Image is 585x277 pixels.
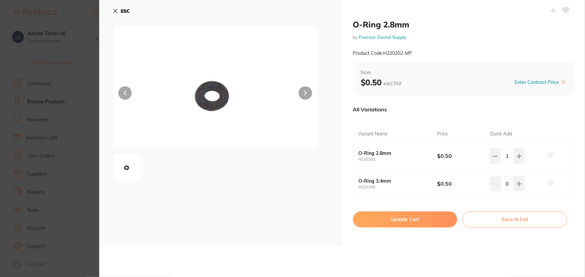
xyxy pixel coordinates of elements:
[359,151,429,156] b: O-Ring 2.8mm
[359,34,407,40] a: Pearson Dental Supply
[437,180,484,187] b: $0.50
[384,81,402,87] span: excl. TAX
[353,211,458,227] button: Update Cart
[154,42,277,148] img: MjAyLmpwZw
[513,79,561,86] button: Enter Contract Price
[121,8,130,14] b: ESC
[437,131,448,137] p: Price
[361,77,402,87] b: $0.50
[115,160,139,176] img: MjAyLmpwZw
[353,19,575,29] h2: O-Ring 2.8mm
[463,211,567,227] button: Save to List
[359,185,437,189] small: H220206
[437,152,484,160] b: $0.50
[358,131,388,137] p: Variant Name
[361,70,567,76] span: from
[561,80,566,85] label: i
[359,157,437,162] small: H220202
[353,35,575,40] small: by
[359,178,429,184] b: O-Ring 3.4mm
[490,131,512,137] p: Quick Add
[353,106,387,113] p: All Variations
[353,51,412,56] small: Product Code: H220202-MP
[113,5,130,17] button: ESC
